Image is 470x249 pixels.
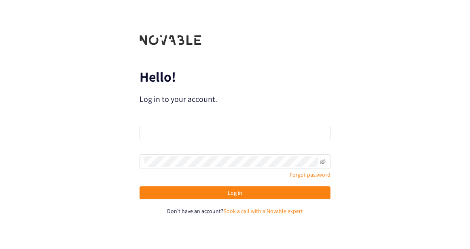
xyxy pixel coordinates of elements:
[167,207,223,215] span: Don't have an account?
[140,186,330,199] button: Log in
[140,146,163,154] label: Password
[140,70,330,83] p: Hello!
[290,171,330,178] a: Forgot password
[140,93,330,105] p: Log in to your account.
[228,188,242,197] span: Log in
[320,159,326,165] span: eye-invisible
[140,118,153,125] label: Email
[223,207,303,215] a: Book a call with a Novable expert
